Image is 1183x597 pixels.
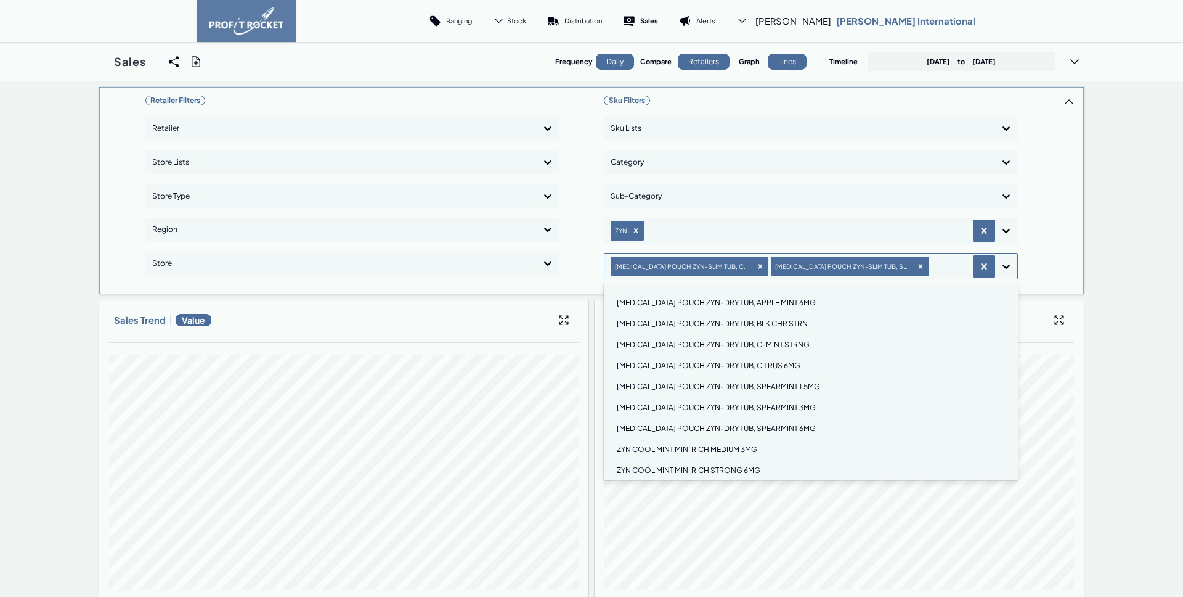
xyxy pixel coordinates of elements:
p: Alerts [696,16,715,25]
div: Remove NICOTINE POUCH ZYN-SLIM TUB, COOLMINT 11MG [754,262,767,271]
div: [MEDICAL_DATA] POUCH ZYN-DRY TUB, SPEARMINT 3MG [609,397,1012,418]
h4: Frequency [555,57,590,66]
div: [MEDICAL_DATA] POUCH ZYN-DRY TUB, BLK CHR STRN [609,313,1012,334]
h4: Graph [739,57,762,66]
span: Sku Filters [604,96,650,105]
p: [DATE] [DATE] [927,57,996,66]
a: Distribution [537,6,612,36]
div: [MEDICAL_DATA] POUCH ZYN-DRY TUB, APPLE MINT 6MG [609,292,1012,313]
div: [MEDICAL_DATA] POUCH ZYN-DRY TUB, C-MINT STRNG [609,334,1012,355]
span: [PERSON_NAME] [755,15,831,27]
img: image [209,7,283,35]
div: Sku Lists [611,118,989,138]
p: [PERSON_NAME] International [836,15,975,27]
span: Stock [507,16,526,25]
div: Retailer [152,118,531,138]
a: Ranging [418,6,482,36]
div: Region [152,220,531,239]
div: Daily [596,54,634,70]
div: Store [152,253,531,273]
span: Value [176,314,211,326]
h4: Compare [640,57,672,66]
div: Store Lists [152,152,531,172]
div: [MEDICAL_DATA] POUCH ZYN-DRY TUB, SPEARMINT 6MG [609,418,1012,439]
a: Sales [99,42,161,81]
div: [MEDICAL_DATA] POUCH ZYN-SLIM TUB, COOLMINT 11MG [611,260,754,273]
a: Alerts [669,6,726,36]
div: Retailers [678,54,730,70]
div: [MEDICAL_DATA] POUCH ZYN-DRY TUB, CITRUS 6MG [609,355,1012,376]
div: Store Type [152,186,531,206]
div: ZYN COOL MINT MINI RICH STRONG 6MG [609,460,1012,481]
div: [MEDICAL_DATA] POUCH ZYN-DRY TUB, SPEARMINT 1.5MG [609,376,1012,397]
div: [MEDICAL_DATA] POUCH ZYN-SLIM TUB, SPEARMINT 11MG [771,260,914,273]
div: ZYN [611,224,629,237]
p: Sales [640,16,658,25]
div: Category [611,152,989,172]
div: Lines [768,54,807,70]
div: Remove ZYN [629,226,643,235]
div: ZYN COOL MINT MINI RICH MEDIUM 3MG [609,439,1012,460]
span: Retailer Filters [145,96,205,105]
p: Ranging [446,16,472,25]
h4: Timeline [829,57,858,66]
a: Sales [612,6,669,36]
div: Remove NICOTINE POUCH ZYN-SLIM TUB, SPEARMINT 11MG [914,262,927,271]
p: Distribution [564,16,602,25]
h3: Sales Trend [114,314,166,326]
div: Sub-Category [611,186,989,206]
span: to [950,57,972,65]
